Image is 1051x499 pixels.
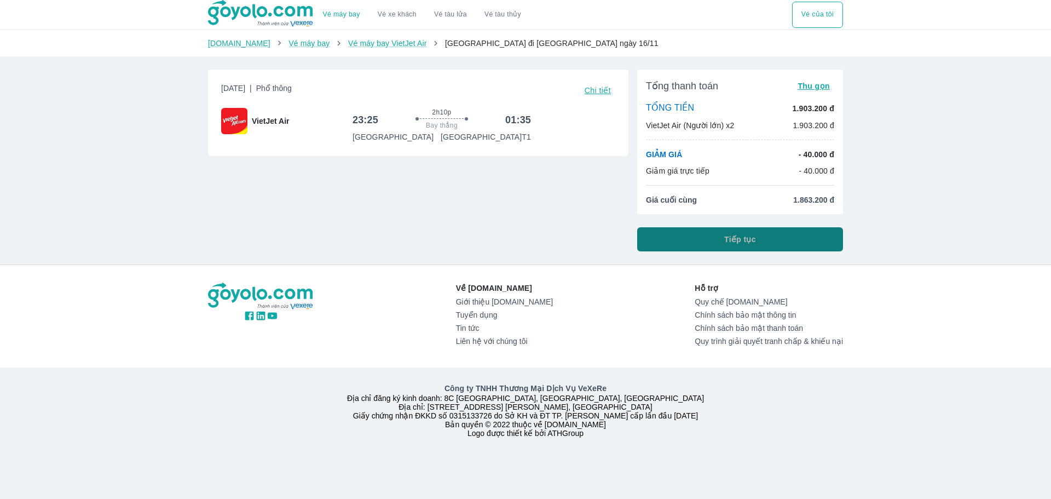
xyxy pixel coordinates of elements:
h6: 23:25 [353,113,378,127]
span: Chi tiết [585,86,611,95]
a: Tuyển dụng [456,311,553,319]
p: 1.903.200 đ [793,103,834,114]
span: [GEOGRAPHIC_DATA] đi [GEOGRAPHIC_DATA] ngày 16/11 [445,39,659,48]
a: Chính sách bảo mật thanh toán [695,324,843,332]
span: VietJet Air [252,116,289,127]
span: Phổ thông [256,84,292,93]
button: Vé tàu thủy [476,2,530,28]
span: 2h10p [432,108,451,117]
p: [GEOGRAPHIC_DATA] [353,131,434,142]
a: Vé tàu lửa [425,2,476,28]
div: choose transportation mode [792,2,843,28]
p: GIẢM GIÁ [646,149,682,160]
span: Giá cuối cùng [646,194,697,205]
p: Công ty TNHH Thương Mại Dịch Vụ VeXeRe [210,383,841,394]
p: Về [DOMAIN_NAME] [456,283,553,294]
img: logo [208,283,314,310]
span: [DATE] [221,83,292,98]
a: Vé xe khách [378,10,417,19]
p: Giảm giá trực tiếp [646,165,709,176]
button: Thu gọn [793,78,834,94]
p: TỔNG TIỀN [646,102,694,114]
p: 1.903.200 đ [793,120,834,131]
a: Tin tức [456,324,553,332]
p: VietJet Air (Người lớn) x2 [646,120,734,131]
a: Vé máy bay [323,10,360,19]
span: Tiếp tục [724,234,756,245]
p: - 40.000 đ [799,149,834,160]
button: Vé của tôi [792,2,843,28]
span: Thu gọn [798,82,830,90]
a: Chính sách bảo mật thông tin [695,311,843,319]
p: Hỗ trợ [695,283,843,294]
div: Địa chỉ đăng ký kinh doanh: 8C [GEOGRAPHIC_DATA], [GEOGRAPHIC_DATA], [GEOGRAPHIC_DATA] Địa chỉ: [... [201,383,850,438]
a: Giới thiệu [DOMAIN_NAME] [456,297,553,306]
a: Quy chế [DOMAIN_NAME] [695,297,843,306]
h6: 01:35 [505,113,531,127]
span: 1.863.200 đ [793,194,834,205]
button: Chi tiết [580,83,615,98]
span: Tổng thanh toán [646,79,718,93]
span: Bay thẳng [426,121,458,130]
p: - 40.000 đ [799,165,834,176]
a: Quy trình giải quyết tranh chấp & khiếu nại [695,337,843,346]
a: [DOMAIN_NAME] [208,39,270,48]
nav: breadcrumb [208,38,843,49]
a: Vé máy bay VietJet Air [348,39,426,48]
span: | [250,84,252,93]
div: choose transportation mode [314,2,530,28]
p: [GEOGRAPHIC_DATA] T1 [441,131,531,142]
a: Vé máy bay [288,39,330,48]
a: Liên hệ với chúng tôi [456,337,553,346]
button: Tiếp tục [637,227,843,251]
